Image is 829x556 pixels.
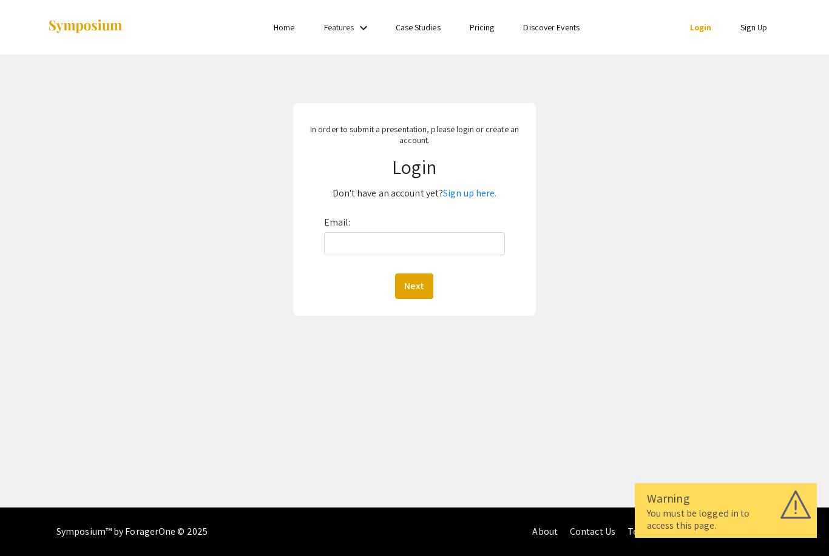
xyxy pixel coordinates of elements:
a: Sign up here. [443,187,496,199]
a: Case Studies [396,22,441,33]
a: Home [274,22,294,33]
a: About [532,525,558,538]
img: Symposium by ForagerOne [47,19,123,35]
label: Email: [324,213,351,232]
p: In order to submit a presentation, please login or create an account. [302,124,528,146]
a: Login [690,22,712,33]
a: Pricing [470,22,495,33]
div: Symposium™ by ForagerOne © 2025 [56,507,208,556]
a: Terms of Service [628,525,697,538]
mat-icon: Expand Features list [356,21,371,35]
a: Sign Up [740,22,767,33]
p: Don't have an account yet? [302,184,528,203]
a: Discover Events [523,22,580,33]
h1: Login [302,155,528,178]
div: Warning [647,489,805,507]
div: You must be logged in to access this page. [647,507,805,532]
a: Features [324,22,354,33]
button: Next [395,273,433,299]
a: Contact Us [570,525,615,538]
